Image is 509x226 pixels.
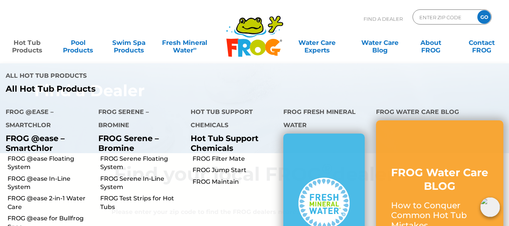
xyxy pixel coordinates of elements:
[6,105,87,134] h4: FROG @ease – SmartChlor
[364,9,403,28] p: Find A Dealer
[8,155,93,172] a: FROG @ease Floating System
[462,35,501,50] a: ContactFROG
[411,35,451,50] a: AboutFROG
[8,35,47,50] a: Hot TubProducts
[58,35,98,50] a: PoolProducts
[193,178,278,186] a: FROG Maintain
[100,194,185,211] a: FROG Test Strips for Hot Tubs
[6,69,249,84] h4: All Hot Tub Products
[193,166,278,174] a: FROG Jump Start
[109,35,149,50] a: Swim SpaProducts
[477,10,491,24] input: GO
[98,134,180,152] p: FROG Serene – Bromine
[391,166,488,193] h3: FROG Water Care BLOG
[191,134,272,152] p: Hot Tub Support Chemicals
[191,105,272,134] h4: Hot Tub Support Chemicals
[100,175,185,192] a: FROG Serene In-Line System
[283,105,365,134] h4: FROG Fresh Mineral Water
[419,12,469,23] input: Zip Code Form
[480,197,500,217] img: openIcon
[8,175,93,192] a: FROG @ease In-Line System
[160,35,209,50] a: Fresh MineralWater∞
[100,155,185,172] a: FROG Serene Floating System
[285,35,349,50] a: Water CareExperts
[6,134,87,152] p: FROG @ease – SmartChlor
[8,194,93,211] a: FROG @ease 2-in-1 Water Care
[98,105,180,134] h4: FROG Serene – Bromine
[376,105,503,120] h4: FROG Water Care Blog
[193,46,197,51] sup: ∞
[6,84,249,94] a: All Hot Tub Products
[360,35,400,50] a: Water CareBlog
[193,155,278,163] a: FROG Filter Mate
